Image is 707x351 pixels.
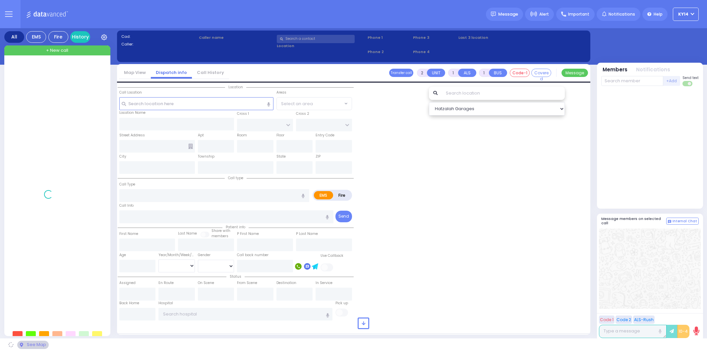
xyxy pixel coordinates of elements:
span: Important [568,11,589,17]
button: Internal Chat [666,218,699,225]
div: Fire [48,31,68,43]
label: Call Location [119,90,142,95]
label: In Service [316,280,332,286]
span: Phone 3 [413,35,456,40]
input: Search hospital [158,308,332,320]
button: BUS [489,69,507,77]
label: Assigned [119,280,136,286]
button: UNIT [427,69,445,77]
span: Internal Chat [673,219,697,224]
button: ALS-Rush [633,316,655,324]
button: Covered [531,69,551,77]
label: Floor [276,133,284,138]
span: Call type [225,175,247,180]
label: Call Type [119,182,135,187]
label: Location [277,43,365,49]
label: Caller: [121,41,197,47]
input: Search location here [119,97,273,110]
span: Patient info [222,225,249,230]
label: Entry Code [316,133,334,138]
img: Logo [26,10,70,18]
label: Street Address [119,133,145,138]
label: Back Home [119,301,139,306]
div: See map [17,341,48,349]
button: Message [561,69,588,77]
label: Location Name [119,110,146,115]
label: Last Name [178,231,197,236]
button: Code 2 [616,316,632,324]
h5: Message members on selected call [601,217,666,225]
label: Caller name [199,35,274,40]
label: Age [119,252,126,258]
span: Phone 1 [368,35,411,40]
span: Phone 2 [368,49,411,55]
button: ALS [458,69,476,77]
label: Pick up [335,301,348,306]
button: KY14 [673,8,699,21]
span: KY14 [678,11,688,17]
label: State [276,154,286,159]
input: Search member [601,76,663,86]
label: On Scene [198,280,214,286]
span: + New call [46,47,68,54]
div: Year/Month/Week/Day [158,252,195,258]
span: Notifications [609,11,635,17]
label: EMS [314,191,333,199]
label: Cad: [121,34,197,39]
span: Message [498,11,518,18]
a: Dispatch info [151,69,192,76]
small: Share with [211,228,230,233]
label: First Name [119,231,138,237]
label: En Route [158,280,174,286]
label: Destination [276,280,296,286]
input: Search a contact [277,35,355,43]
button: Code-1 [510,69,530,77]
label: Township [198,154,214,159]
span: Other building occupants [188,144,193,149]
input: Search location [442,87,564,100]
span: Help [654,11,663,17]
img: comment-alt.png [668,220,671,223]
label: Last 3 location [458,35,522,40]
label: From Scene [237,280,257,286]
div: All [4,31,24,43]
label: Turn off text [682,80,693,87]
label: Cross 2 [296,111,309,116]
button: Notifications [636,66,670,74]
button: Members [603,66,627,74]
span: Select an area [281,101,313,107]
button: Code 1 [599,316,615,324]
div: EMS [26,31,46,43]
span: Status [226,274,245,279]
label: ZIP [316,154,321,159]
label: Room [237,133,247,138]
label: P Last Name [296,231,318,237]
span: Alert [539,11,549,17]
label: P First Name [237,231,259,237]
label: Areas [276,90,286,95]
button: Send [335,211,352,222]
label: Call back number [237,252,268,258]
a: History [70,31,90,43]
label: Fire [333,191,351,199]
label: Use Callback [321,253,343,258]
a: Map View [119,69,151,76]
label: Call Info [119,203,134,208]
label: Cross 1 [237,111,249,116]
span: Phone 4 [413,49,456,55]
img: message.svg [491,12,496,17]
label: Apt [198,133,204,138]
button: Transfer call [389,69,413,77]
label: City [119,154,126,159]
label: Gender [198,252,210,258]
span: Send text [682,75,699,80]
span: Location [225,85,246,90]
a: Call History [192,69,229,76]
span: members [211,234,228,239]
label: Hospital [158,301,173,306]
